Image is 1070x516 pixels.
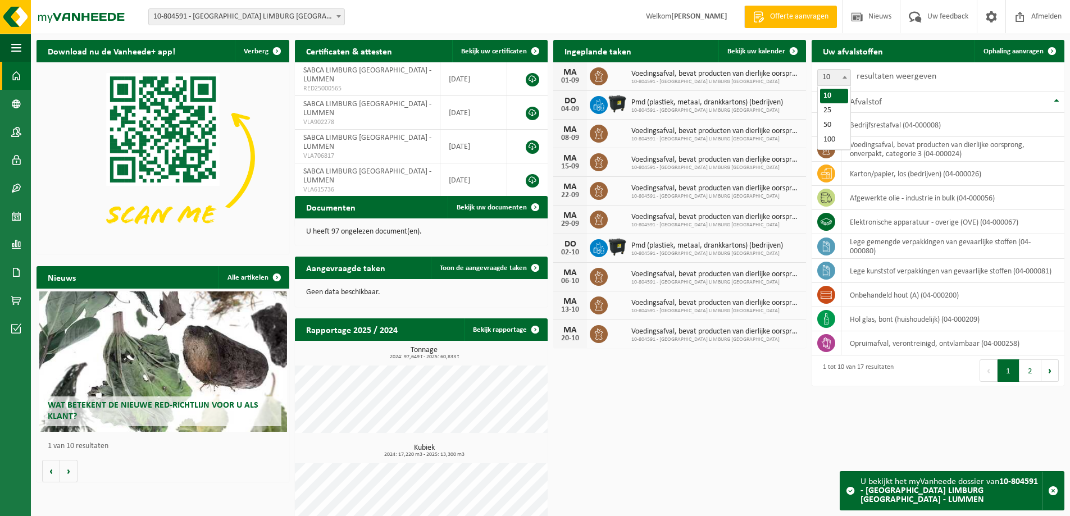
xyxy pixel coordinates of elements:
[300,354,548,360] span: 2024: 97,649 t - 2025: 60,833 t
[841,186,1064,210] td: afgewerkte olie - industrie in bulk (04-000056)
[841,210,1064,234] td: elektronische apparatuur - overige (OVE) (04-000067)
[559,125,581,134] div: MA
[559,191,581,199] div: 22-09
[149,9,344,25] span: 10-804591 - SABCA LIMBURG NV - LUMMEN
[857,72,936,81] label: resultaten weergeven
[440,96,507,130] td: [DATE]
[303,100,431,117] span: SABCA LIMBURG [GEOGRAPHIC_DATA] - LUMMEN
[841,283,1064,307] td: onbehandeld hout (A) (04-000200)
[300,346,548,360] h3: Tonnage
[608,94,627,113] img: WB-1100-HPE-AE-01
[464,318,547,341] a: Bekijk rapportage
[559,154,581,163] div: MA
[559,68,581,77] div: MA
[440,264,527,272] span: Toon de aangevraagde taken
[306,289,536,296] p: Geen data beschikbaar.
[817,69,851,86] span: 10
[559,106,581,113] div: 04-09
[727,48,785,55] span: Bekijk uw kalender
[48,401,258,421] span: Wat betekent de nieuwe RED-richtlijn voor u als klant?
[303,118,431,127] span: VLA902278
[431,257,547,279] a: Toon de aangevraagde taken
[631,270,800,279] span: Voedingsafval, bevat producten van dierlijke oorsprong, onverpakt, categorie 3
[303,84,431,93] span: RED25000565
[559,134,581,142] div: 08-09
[42,460,60,482] button: Vorige
[631,279,800,286] span: 10-804591 - [GEOGRAPHIC_DATA] LIMBURG [GEOGRAPHIC_DATA]
[37,62,289,252] img: Download de VHEPlus App
[820,133,848,147] li: 100
[148,8,345,25] span: 10-804591 - SABCA LIMBURG NV - LUMMEN
[37,40,186,62] h2: Download nu de Vanheede+ app!
[631,241,783,250] span: Pmd (plastiek, metaal, drankkartons) (bedrijven)
[303,185,431,194] span: VLA615736
[559,240,581,249] div: DO
[841,259,1064,283] td: lege kunststof verpakkingen van gevaarlijke stoffen (04-000081)
[300,444,548,458] h3: Kubiek
[631,98,783,107] span: Pmd (plastiek, metaal, drankkartons) (bedrijven)
[559,297,581,306] div: MA
[631,327,800,336] span: Voedingsafval, bevat producten van dierlijke oorsprong, onverpakt, categorie 3
[60,460,78,482] button: Volgende
[559,182,581,191] div: MA
[559,335,581,343] div: 20-10
[295,318,409,340] h2: Rapportage 2025 / 2024
[559,249,581,257] div: 02-10
[631,156,800,165] span: Voedingsafval, bevat producten van dierlijke oorsprong, onverpakt, categorie 3
[608,238,627,257] img: WB-1100-HPE-AE-01
[218,266,288,289] a: Alle artikelen
[39,291,287,432] a: Wat betekent de nieuwe RED-richtlijn voor u als klant?
[306,228,536,236] p: U heeft 97 ongelezen document(en).
[998,359,1019,382] button: 1
[631,79,800,85] span: 10-804591 - [GEOGRAPHIC_DATA] LIMBURG [GEOGRAPHIC_DATA]
[48,442,284,450] p: 1 van 10 resultaten
[440,62,507,96] td: [DATE]
[452,40,547,62] a: Bekijk uw certificaten
[1019,359,1041,382] button: 2
[631,184,800,193] span: Voedingsafval, bevat producten van dierlijke oorsprong, onverpakt, categorie 3
[744,6,837,28] a: Offerte aanvragen
[820,103,848,118] li: 25
[559,211,581,220] div: MA
[631,213,800,222] span: Voedingsafval, bevat producten van dierlijke oorsprong, onverpakt, categorie 3
[841,307,1064,331] td: hol glas, bont (huishoudelijk) (04-000209)
[841,331,1064,355] td: opruimafval, verontreinigd, ontvlambaar (04-000258)
[631,107,783,114] span: 10-804591 - [GEOGRAPHIC_DATA] LIMBURG [GEOGRAPHIC_DATA]
[553,40,643,62] h2: Ingeplande taken
[461,48,527,55] span: Bekijk uw certificaten
[975,40,1063,62] a: Ophaling aanvragen
[303,66,431,84] span: SABCA LIMBURG [GEOGRAPHIC_DATA] - LUMMEN
[303,167,431,185] span: SABCA LIMBURG [GEOGRAPHIC_DATA] - LUMMEN
[860,477,1038,504] strong: 10-804591 - [GEOGRAPHIC_DATA] LIMBURG [GEOGRAPHIC_DATA] - LUMMEN
[235,40,288,62] button: Verberg
[818,70,850,85] span: 10
[303,134,431,151] span: SABCA LIMBURG [GEOGRAPHIC_DATA] - LUMMEN
[631,193,800,200] span: 10-804591 - [GEOGRAPHIC_DATA] LIMBURG [GEOGRAPHIC_DATA]
[841,113,1064,137] td: bedrijfsrestafval (04-000008)
[984,48,1044,55] span: Ophaling aanvragen
[631,222,800,229] span: 10-804591 - [GEOGRAPHIC_DATA] LIMBURG [GEOGRAPHIC_DATA]
[559,77,581,85] div: 01-09
[860,472,1042,510] div: U bekijkt het myVanheede dossier van
[457,204,527,211] span: Bekijk uw documenten
[295,257,397,278] h2: Aangevraagde taken
[631,308,800,314] span: 10-804591 - [GEOGRAPHIC_DATA] LIMBURG [GEOGRAPHIC_DATA]
[767,11,831,22] span: Offerte aanvragen
[37,266,87,288] h2: Nieuws
[448,196,547,218] a: Bekijk uw documenten
[820,118,848,133] li: 50
[1041,359,1059,382] button: Next
[980,359,998,382] button: Previous
[631,70,800,79] span: Voedingsafval, bevat producten van dierlijke oorsprong, onverpakt, categorie 3
[303,152,431,161] span: VLA706817
[559,268,581,277] div: MA
[841,162,1064,186] td: karton/papier, los (bedrijven) (04-000026)
[559,163,581,171] div: 15-09
[631,127,800,136] span: Voedingsafval, bevat producten van dierlijke oorsprong, onverpakt, categorie 3
[440,130,507,163] td: [DATE]
[820,89,848,103] li: 10
[631,165,800,171] span: 10-804591 - [GEOGRAPHIC_DATA] LIMBURG [GEOGRAPHIC_DATA]
[631,299,800,308] span: Voedingsafval, bevat producten van dierlijke oorsprong, onverpakt, categorie 3
[817,358,894,383] div: 1 tot 10 van 17 resultaten
[440,163,507,197] td: [DATE]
